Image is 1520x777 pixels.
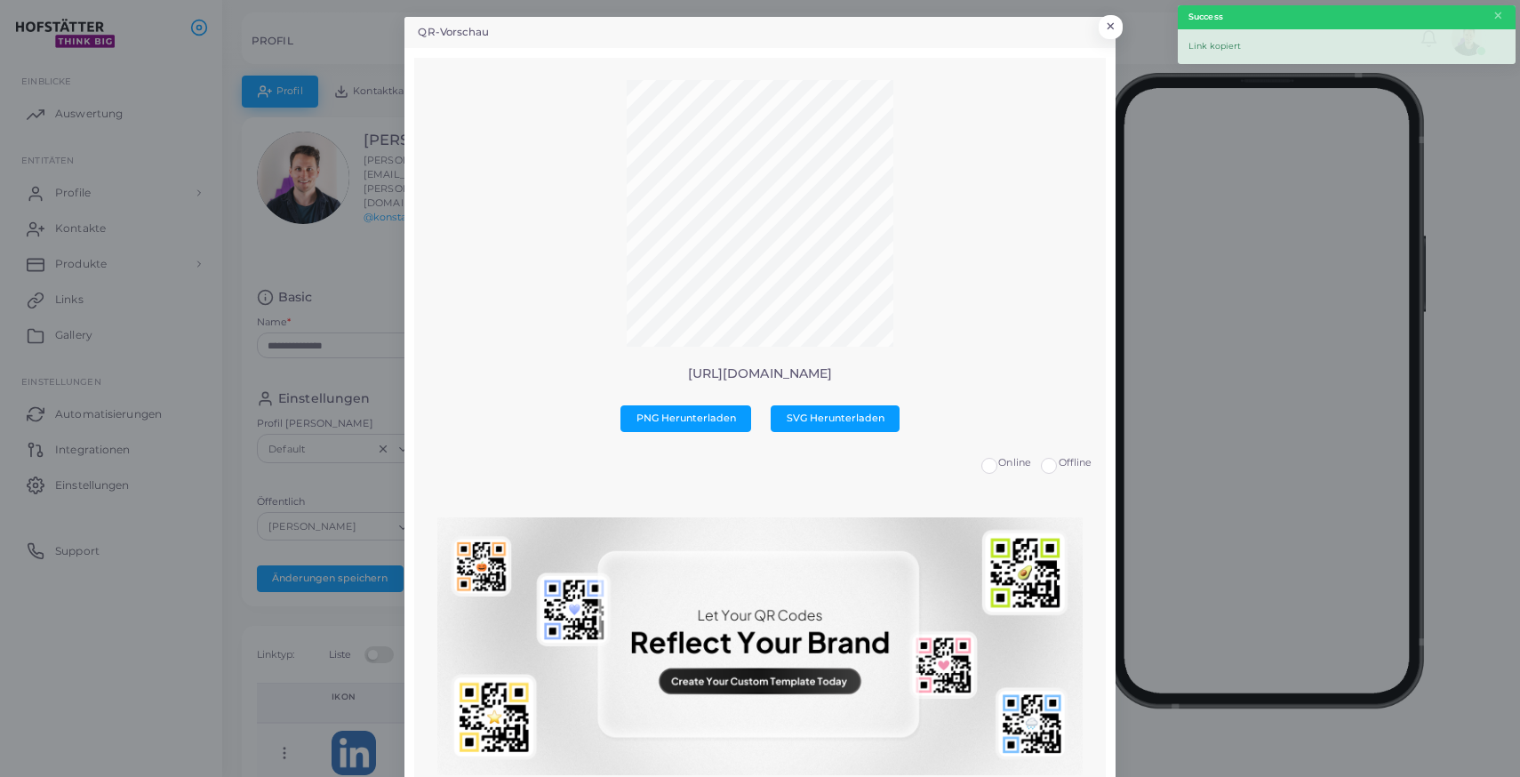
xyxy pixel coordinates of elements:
div: Link kopiert [1178,29,1516,64]
p: [URL][DOMAIN_NAME] [428,366,1092,381]
span: Online [998,456,1031,469]
button: Close [1099,15,1123,38]
span: Offline [1059,456,1092,469]
strong: Success [1188,11,1223,23]
span: PNG Herunterladen [636,412,736,424]
span: SVG Herunterladen [787,412,884,424]
img: No qr templates [437,517,1082,775]
button: SVG Herunterladen [771,405,900,432]
h5: QR-Vorschau [418,25,489,40]
button: PNG Herunterladen [620,405,751,432]
button: Close [1492,6,1504,26]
